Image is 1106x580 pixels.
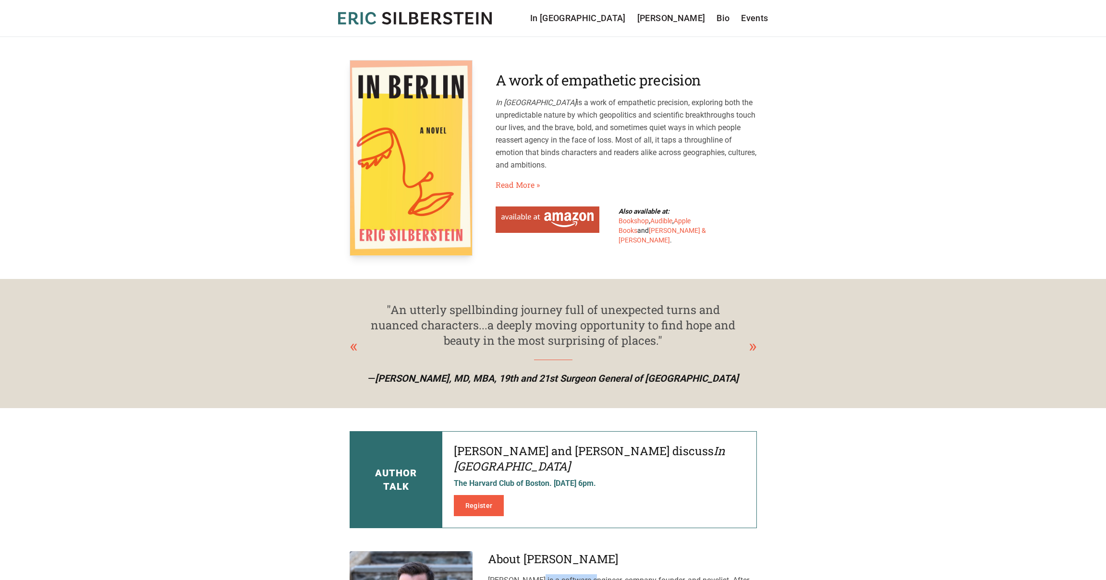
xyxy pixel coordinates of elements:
[350,302,757,385] div: 1 / 4
[637,12,705,25] a: [PERSON_NAME]
[536,179,540,191] span: »
[369,302,738,348] div: "An utterly spellbinding journey full of unexpected turns and nuanced characters...a deeply movin...
[619,206,718,245] div: , , and .
[501,212,594,227] img: Available at Amazon
[375,373,739,384] span: [PERSON_NAME], MD, MBA, 19th and 21st Surgeon General of [GEOGRAPHIC_DATA]
[650,217,672,225] a: Audible
[350,333,358,359] div: Previous slide
[454,443,725,474] em: In [GEOGRAPHIC_DATA]
[496,98,576,107] em: In [GEOGRAPHIC_DATA]
[454,495,504,516] a: Register
[619,217,649,225] a: Bookshop
[454,478,745,489] p: The Harvard Club of Boston. [DATE] 6pm.
[717,12,729,25] a: Bio
[350,60,473,256] img: In Berlin
[619,207,669,215] b: Also available at:
[496,72,757,89] h2: A work of empathetic precision
[496,206,599,233] a: Available at Amazon
[749,333,757,359] div: Next slide
[496,179,540,191] a: Read More»
[488,551,757,567] h3: About [PERSON_NAME]
[357,372,749,385] p: —
[454,443,745,474] h4: [PERSON_NAME] and [PERSON_NAME] discuss
[741,12,768,25] a: Events
[375,466,417,493] h3: Author Talk
[530,12,626,25] a: In [GEOGRAPHIC_DATA]
[496,97,757,171] p: is a work of empathetic precision, exploring both the unpredictable nature by which geopolitics a...
[619,227,706,244] a: [PERSON_NAME] & [PERSON_NAME]
[619,217,691,234] a: Apple Books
